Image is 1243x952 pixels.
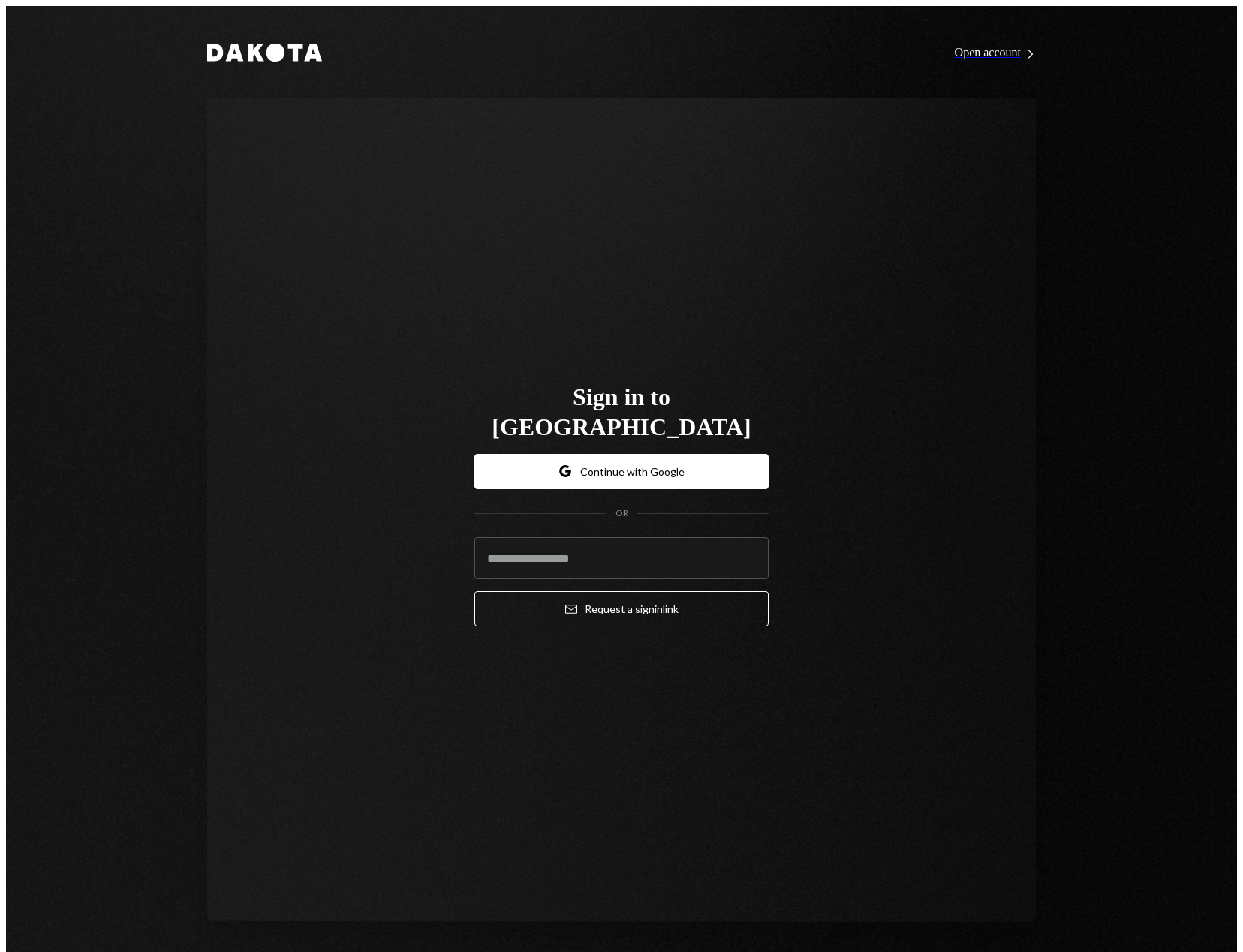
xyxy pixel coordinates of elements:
[955,46,1036,60] div: Open account
[615,507,628,520] div: OR
[474,454,769,489] button: Continue with Google
[474,591,769,626] button: Request a signinlink
[955,44,1036,60] a: Open account
[474,382,769,442] h1: Sign in to [GEOGRAPHIC_DATA]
